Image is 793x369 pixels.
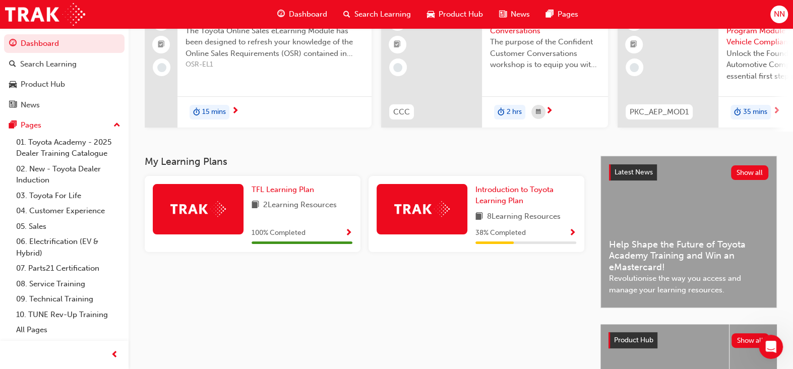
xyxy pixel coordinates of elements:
span: 8 Learning Resources [487,211,561,223]
span: prev-icon [111,349,118,361]
span: car-icon [427,8,435,21]
span: NN [773,9,784,20]
a: Latest NewsShow allHelp Shape the Future of Toyota Academy Training and Win an eMastercard!Revolu... [600,156,777,308]
span: OSR-EL1 [186,59,363,71]
span: 2 hrs [507,106,522,118]
a: 01. Toyota Academy - 2025 Dealer Training Catalogue [12,135,125,161]
a: TFL Learning Plan [252,184,318,196]
span: Product Hub [614,336,653,344]
span: 35 mins [743,106,767,118]
span: duration-icon [498,106,505,119]
a: 03. Toyota For Life [12,188,125,204]
a: 05. Sales [12,219,125,234]
span: news-icon [499,8,507,21]
div: News [21,99,40,111]
span: Dashboard [289,9,327,20]
button: Show all [731,165,769,180]
div: Search Learning [20,58,77,70]
span: Pages [558,9,578,20]
a: 07. Parts21 Certification [12,261,125,276]
a: 10. TUNE Rev-Up Training [12,307,125,323]
button: Show Progress [569,227,576,239]
button: DashboardSearch LearningProduct HubNews [4,32,125,116]
span: 2 Learning Resources [263,199,337,212]
a: pages-iconPages [538,4,586,25]
span: calendar-icon [536,106,541,118]
span: search-icon [9,60,16,69]
a: 09. Technical Training [12,291,125,307]
span: duration-icon [734,106,741,119]
span: learningRecordVerb_NONE-icon [630,63,639,72]
a: guage-iconDashboard [269,4,335,25]
span: book-icon [475,211,483,223]
a: Latest NewsShow all [609,164,768,180]
span: PKC_AEP_MOD1 [630,106,689,118]
button: Show all [731,333,769,348]
span: 100 % Completed [252,227,306,239]
a: 240CCCConfident Customer ConversationsThe purpose of the Confident Customer Conversations worksho... [381,6,608,128]
span: next-icon [231,107,239,116]
a: 06. Electrification (EV & Hybrid) [12,234,125,261]
a: Dashboard [4,34,125,53]
span: 38 % Completed [475,227,526,239]
button: Pages [4,116,125,135]
div: Product Hub [21,79,65,90]
a: search-iconSearch Learning [335,4,419,25]
h3: My Learning Plans [145,156,584,167]
a: Introduction to Toyota Learning Plan [475,184,576,207]
span: learningRecordVerb_NONE-icon [393,63,402,72]
span: 15 mins [202,106,226,118]
span: guage-icon [277,8,285,21]
span: Show Progress [569,229,576,238]
span: Revolutionise the way you access and manage your learning resources. [609,273,768,295]
span: booktick-icon [394,38,401,51]
button: Show Progress [345,227,352,239]
a: Product Hub [4,75,125,94]
a: Search Learning [4,55,125,74]
span: Introduction to Toyota Learning Plan [475,185,554,206]
span: pages-icon [9,121,17,130]
span: news-icon [9,101,17,110]
iframe: Intercom live chat [759,335,783,359]
div: Pages [21,119,41,131]
a: car-iconProduct Hub [419,4,491,25]
span: next-icon [773,107,780,116]
span: next-icon [545,107,553,116]
span: search-icon [343,8,350,21]
a: 08. Service Training [12,276,125,292]
span: book-icon [252,199,259,212]
span: car-icon [9,80,17,89]
span: duration-icon [193,106,200,119]
a: All Pages [12,322,125,338]
span: learningRecordVerb_NONE-icon [157,63,166,72]
span: Product Hub [439,9,483,20]
a: Toyota Online Sales eLearning ModuleThe Toyota Online Sales eLearning Module has been designed to... [145,6,372,128]
img: Trak [5,3,85,26]
button: NN [770,6,788,23]
span: TFL Learning Plan [252,185,314,194]
a: 02. New - Toyota Dealer Induction [12,161,125,188]
span: The Toyota Online Sales eLearning Module has been designed to refresh your knowledge of the Onlin... [186,25,363,59]
span: CCC [393,106,410,118]
span: up-icon [113,119,120,132]
span: Show Progress [345,229,352,238]
span: Help Shape the Future of Toyota Academy Training and Win an eMastercard! [609,239,768,273]
span: Latest News [615,168,653,176]
img: Trak [394,201,450,217]
a: Product HubShow all [608,332,769,348]
a: News [4,96,125,114]
span: booktick-icon [158,38,165,51]
span: Search Learning [354,9,411,20]
span: pages-icon [546,8,554,21]
span: guage-icon [9,39,17,48]
span: booktick-icon [630,38,637,51]
img: Trak [170,201,226,217]
span: The purpose of the Confident Customer Conversations workshop is to equip you with tools to commun... [490,36,600,71]
a: 04. Customer Experience [12,203,125,219]
a: news-iconNews [491,4,538,25]
span: News [511,9,530,20]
